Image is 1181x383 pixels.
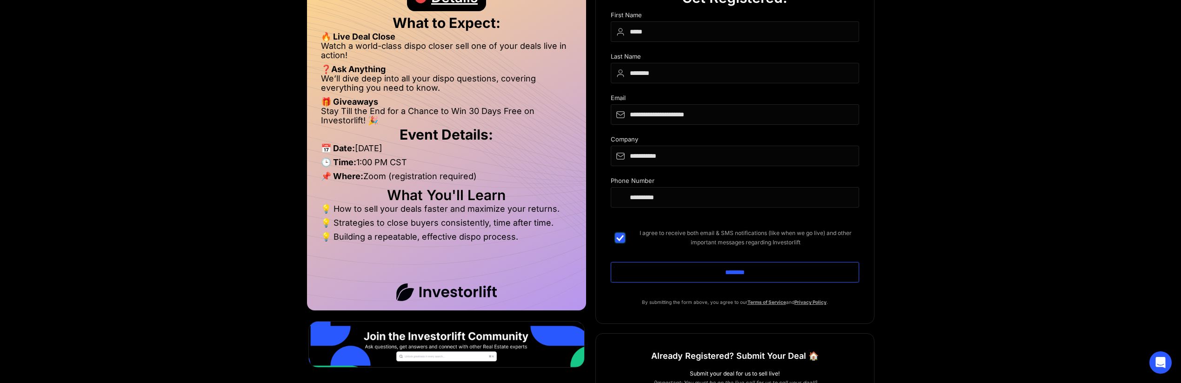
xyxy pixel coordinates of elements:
strong: 📌 Where: [321,171,363,181]
form: DIspo Day Main Form [611,12,859,297]
div: Company [611,136,859,146]
li: 1:00 PM CST [321,158,572,172]
li: Watch a world-class dispo closer sell one of your deals live in action! [321,41,572,65]
span: I agree to receive both email & SMS notifications (like when we go live) and other important mess... [632,228,859,247]
div: First Name [611,12,859,21]
strong: Event Details: [400,126,493,143]
strong: ❓Ask Anything [321,64,386,74]
div: Phone Number [611,177,859,187]
div: Last Name [611,53,859,63]
p: By submitting the form above, you agree to our and . [611,297,859,307]
li: 💡 Building a repeatable, effective dispo process. [321,232,572,242]
a: Terms of Service [747,299,786,305]
li: 💡 How to sell your deals faster and maximize your returns. [321,204,572,218]
div: Submit your deal for us to sell live! [611,369,859,378]
li: [DATE] [321,144,572,158]
strong: 🕒 Time: [321,157,356,167]
a: Privacy Policy [794,299,827,305]
li: We’ll dive deep into all your dispo questions, covering everything you need to know. [321,74,572,97]
strong: 📅 Date: [321,143,355,153]
strong: 🎁 Giveaways [321,97,378,107]
li: 💡 Strategies to close buyers consistently, time after time. [321,218,572,232]
div: Email [611,94,859,104]
li: Zoom (registration required) [321,172,572,186]
li: Stay Till the End for a Chance to Win 30 Days Free on Investorlift! 🎉 [321,107,572,125]
strong: 🔥 Live Deal Close [321,32,395,41]
strong: What to Expect: [393,14,500,31]
div: Open Intercom Messenger [1149,351,1172,374]
h2: What You'll Learn [321,190,572,200]
h1: Already Registered? Submit Your Deal 🏠 [651,348,819,364]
